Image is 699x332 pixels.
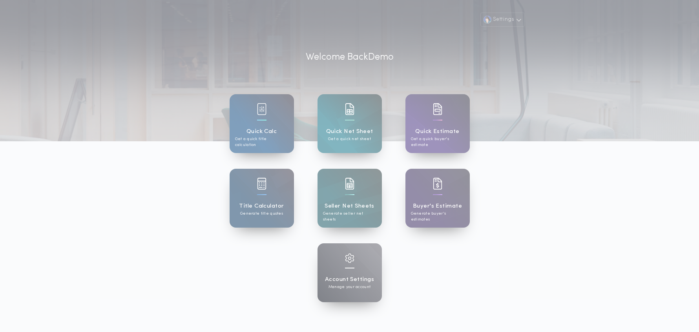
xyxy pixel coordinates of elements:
[240,211,283,217] p: Generate title quotes
[433,103,442,115] img: card icon
[411,211,464,223] p: Generate buyer's estimates
[325,275,374,284] h1: Account Settings
[405,169,470,228] a: card iconBuyer's EstimateGenerate buyer's estimates
[318,94,382,153] a: card iconQuick Net SheetGet a quick net sheet
[235,136,288,148] p: Get a quick title calculation
[328,136,371,142] p: Get a quick net sheet
[230,94,294,153] a: card iconQuick CalcGet a quick title calculation
[345,178,354,190] img: card icon
[257,103,266,115] img: card icon
[411,136,464,148] p: Get a quick buyer's estimate
[325,202,374,211] h1: Seller Net Sheets
[326,127,373,136] h1: Quick Net Sheet
[239,202,284,211] h1: Title Calculator
[405,94,470,153] a: card iconQuick EstimateGet a quick buyer's estimate
[345,254,354,263] img: card icon
[230,169,294,228] a: card iconTitle CalculatorGenerate title quotes
[345,103,354,115] img: card icon
[246,127,277,136] h1: Quick Calc
[480,13,524,27] button: Settings
[413,202,462,211] h1: Buyer's Estimate
[318,169,382,228] a: card iconSeller Net SheetsGenerate seller net sheets
[257,178,266,190] img: card icon
[329,284,370,290] p: Manage your account
[433,178,442,190] img: card icon
[318,243,382,302] a: card iconAccount SettingsManage your account
[484,16,491,24] img: user avatar
[306,50,394,64] p: Welcome Back Demo
[323,211,376,223] p: Generate seller net sheets
[415,127,460,136] h1: Quick Estimate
